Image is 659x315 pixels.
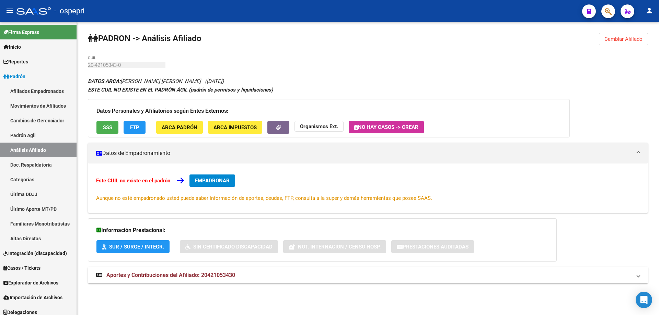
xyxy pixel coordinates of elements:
[88,34,201,43] strong: PADRON -> Análisis Afiliado
[88,78,201,84] span: [PERSON_NAME] [PERSON_NAME]
[208,121,262,134] button: ARCA Impuestos
[391,240,474,253] button: Prestaciones Auditadas
[88,267,648,283] mat-expansion-panel-header: Aportes y Contribuciones del Afiliado: 20421053430
[106,272,235,278] span: Aportes y Contribuciones del Afiliado: 20421053430
[109,244,164,250] span: SUR / SURGE / INTEGR.
[354,124,418,130] span: No hay casos -> Crear
[88,78,120,84] strong: DATOS ARCA:
[645,7,654,15] mat-icon: person
[54,3,84,19] span: - ospepri
[3,250,67,257] span: Integración (discapacidad)
[130,124,139,131] span: FTP
[156,121,203,134] button: ARCA Padrón
[96,149,632,157] mat-panel-title: Datos de Empadronamiento
[3,73,25,80] span: Padrón
[96,195,432,201] span: Aunque no esté empadronado usted puede saber información de aportes, deudas, FTP, consulta a la s...
[96,178,172,184] strong: Este CUIL no existe en el padrón.
[88,143,648,163] mat-expansion-panel-header: Datos de Empadronamiento
[195,178,230,184] span: EMPADRONAR
[3,279,58,287] span: Explorador de Archivos
[298,244,381,250] span: Not. Internacion / Censo Hosp.
[3,58,28,65] span: Reportes
[180,240,278,253] button: Sin Certificado Discapacidad
[3,294,62,301] span: Importación de Archivos
[636,292,652,308] div: Open Intercom Messenger
[3,43,21,51] span: Inicio
[5,7,14,15] mat-icon: menu
[124,121,146,134] button: FTP
[103,124,112,131] span: SSS
[294,121,344,132] button: Organismos Ext.
[604,36,643,42] span: Cambiar Afiliado
[88,87,273,93] strong: ESTE CUIL NO EXISTE EN EL PADRÓN ÁGIL (padrón de permisos y liquidaciones)
[189,174,235,187] button: EMPADRONAR
[213,124,257,131] span: ARCA Impuestos
[349,121,424,133] button: No hay casos -> Crear
[403,244,469,250] span: Prestaciones Auditadas
[96,121,118,134] button: SSS
[96,226,548,235] h3: Información Prestacional:
[96,240,170,253] button: SUR / SURGE / INTEGR.
[300,123,338,130] strong: Organismos Ext.
[3,264,41,272] span: Casos / Tickets
[193,244,273,250] span: Sin Certificado Discapacidad
[88,163,648,213] div: Datos de Empadronamiento
[599,33,648,45] button: Cambiar Afiliado
[205,78,224,84] span: ([DATE])
[96,106,561,116] h3: Datos Personales y Afiliatorios según Entes Externos:
[162,124,197,131] span: ARCA Padrón
[3,28,39,36] span: Firma Express
[283,240,386,253] button: Not. Internacion / Censo Hosp.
